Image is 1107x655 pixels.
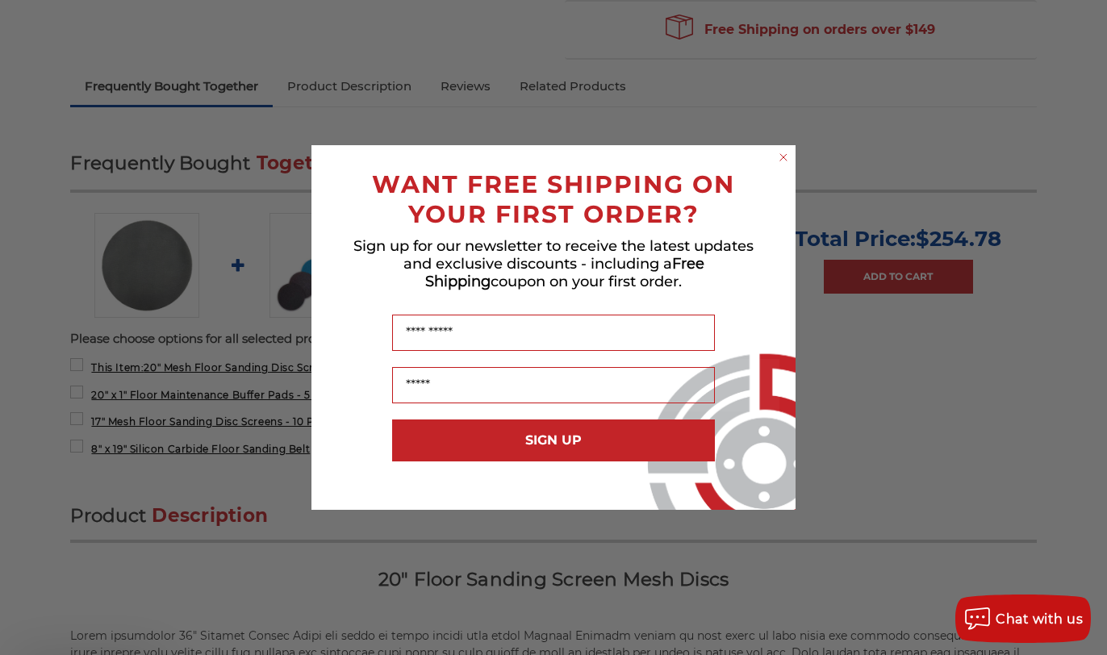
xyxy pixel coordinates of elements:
[775,149,792,165] button: Close dialog
[996,611,1083,627] span: Chat with us
[392,367,715,403] input: Email
[372,169,735,229] span: WANT FREE SHIPPING ON YOUR FIRST ORDER?
[353,237,754,290] span: Sign up for our newsletter to receive the latest updates and exclusive discounts - including a co...
[392,419,715,461] button: SIGN UP
[425,255,704,290] span: Free Shipping
[955,595,1091,643] button: Chat with us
